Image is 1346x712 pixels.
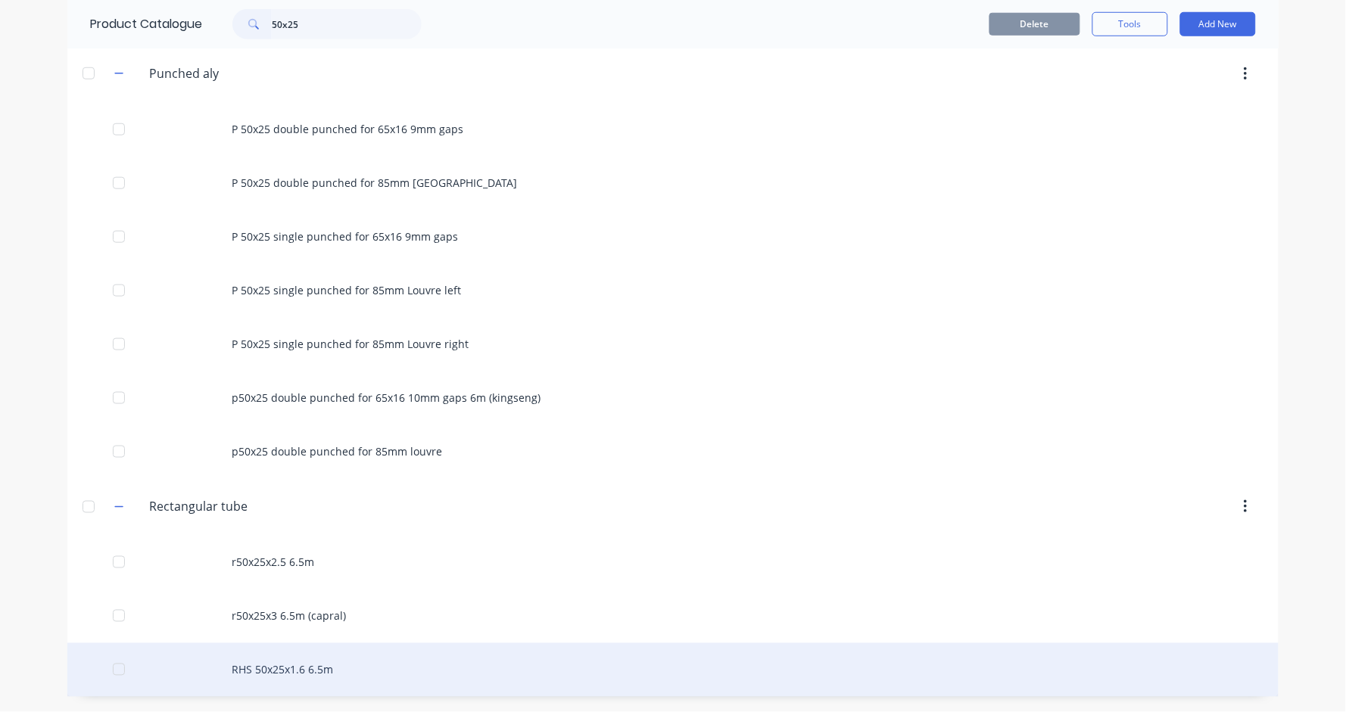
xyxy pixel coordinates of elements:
button: Tools [1092,12,1168,36]
div: p50x25 double punched for 65x16 10mm gaps 6m (kingseng) [67,371,1279,424]
div: P 50x25 double punched for 85mm [GEOGRAPHIC_DATA] [67,156,1279,210]
div: r50x25x2.5 6.5m [67,536,1279,589]
div: P 50x25 double punched for 65x16 9mm gaps [67,102,1279,156]
button: Add New [1180,12,1256,36]
input: Search... [272,9,422,39]
div: P 50x25 single punched for 85mm Louvre left [67,263,1279,317]
input: Enter category name [149,498,329,516]
div: p50x25 double punched for 85mm louvre [67,424,1279,478]
div: r50x25x3 6.5m (capral) [67,589,1279,643]
div: P 50x25 single punched for 85mm Louvre right [67,317,1279,371]
div: P 50x25 single punched for 65x16 9mm gaps [67,210,1279,263]
button: Delete [989,13,1080,36]
input: Enter category name [149,64,329,82]
div: RHS 50x25x1.6 6.5m [67,643,1279,697]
